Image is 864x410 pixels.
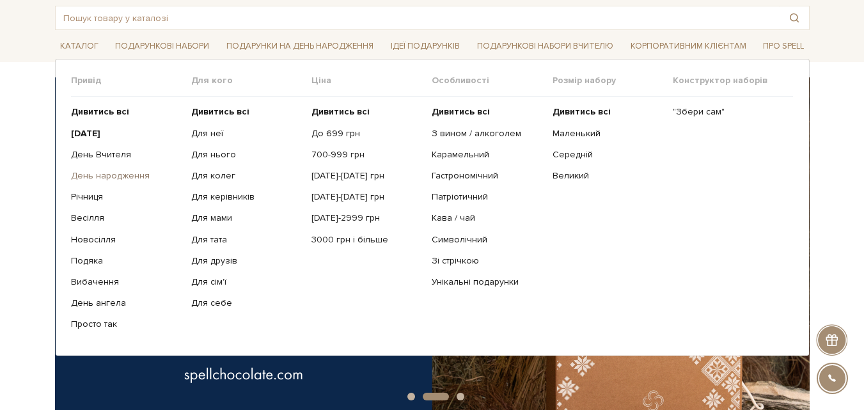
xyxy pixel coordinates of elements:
[71,234,182,246] a: Новосілля
[191,75,311,86] span: Для кого
[673,106,783,118] a: "Збери сам"
[191,212,302,224] a: Для мами
[407,393,415,400] button: Carousel Page 1
[56,6,780,29] input: Пошук товару у каталозі
[71,297,182,309] a: День ангела
[55,391,810,403] div: Carousel Pagination
[553,149,663,161] a: Середній
[191,128,302,139] a: Для неї
[191,255,302,267] a: Для друзів
[432,75,552,86] span: Особливості
[71,191,182,203] a: Річниця
[71,149,182,161] a: День Вчителя
[55,59,810,356] div: Каталог
[311,75,432,86] span: Ціна
[311,191,422,203] a: [DATE]-[DATE] грн
[553,106,611,117] b: Дивитись всі
[625,36,751,56] a: Корпоративним клієнтам
[191,149,302,161] a: Для нього
[432,234,542,246] a: Символічний
[191,276,302,288] a: Для сім'ї
[311,149,422,161] a: 700-999 грн
[71,106,182,118] a: Дивитись всі
[553,75,673,86] span: Розмір набору
[191,234,302,246] a: Для тата
[311,212,422,224] a: [DATE]-2999 грн
[191,297,302,309] a: Для себе
[191,191,302,203] a: Для керівників
[432,149,542,161] a: Карамельний
[71,128,100,139] b: [DATE]
[432,191,542,203] a: Патріотичний
[71,255,182,267] a: Подяка
[432,255,542,267] a: Зі стрічкою
[191,106,249,117] b: Дивитись всі
[457,393,464,400] button: Carousel Page 3
[71,75,191,86] span: Привід
[311,170,422,182] a: [DATE]-[DATE] грн
[311,106,422,118] a: Дивитись всі
[71,170,182,182] a: День народження
[71,106,129,117] b: Дивитись всі
[71,128,182,139] a: [DATE]
[780,6,809,29] button: Пошук товару у каталозі
[55,36,104,56] a: Каталог
[758,36,809,56] a: Про Spell
[432,212,542,224] a: Кава / чай
[432,106,490,117] b: Дивитись всі
[673,75,793,86] span: Конструктор наборів
[432,276,542,288] a: Унікальні подарунки
[311,128,422,139] a: До 699 грн
[432,106,542,118] a: Дивитись всі
[71,212,182,224] a: Весілля
[423,393,449,400] button: Carousel Page 2 (Current Slide)
[110,36,214,56] a: Подарункові набори
[191,170,302,182] a: Для колег
[71,319,182,330] a: Просто так
[432,128,542,139] a: З вином / алкоголем
[311,234,422,246] a: 3000 грн і більше
[191,106,302,118] a: Дивитись всі
[553,128,663,139] a: Маленький
[71,276,182,288] a: Вибачення
[553,106,663,118] a: Дивитись всі
[311,106,370,117] b: Дивитись всі
[386,36,465,56] a: Ідеї подарунків
[432,170,542,182] a: Гастрономічний
[221,36,379,56] a: Подарунки на День народження
[472,35,618,57] a: Подарункові набори Вчителю
[553,170,663,182] a: Великий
